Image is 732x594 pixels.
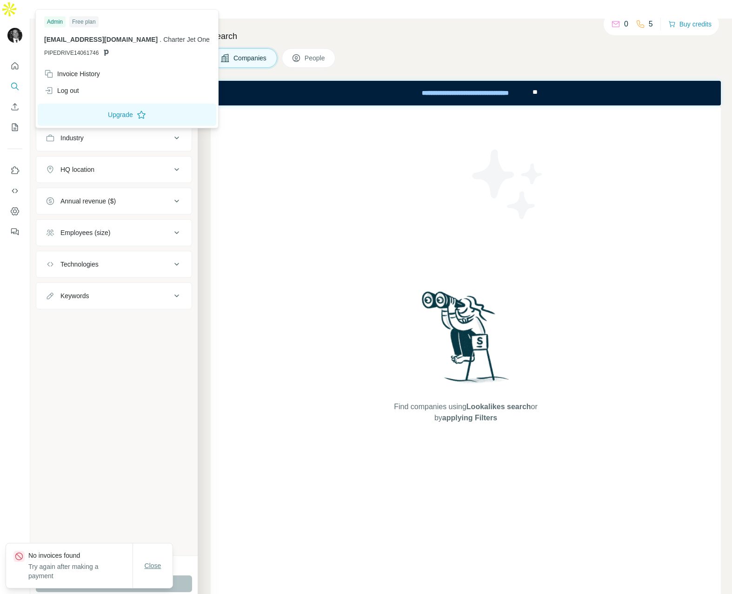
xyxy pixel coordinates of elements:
span: PIPEDRIVE14061746 [44,49,99,57]
button: HQ location [36,158,192,181]
span: Close [145,561,161,570]
div: Technologies [60,260,99,269]
span: Charter Jet One [163,36,210,43]
button: Technologies [36,253,192,275]
h4: Search [211,30,721,43]
button: Annual revenue ($) [36,190,192,212]
button: Upgrade [38,104,216,126]
p: No invoices found [28,551,133,560]
span: applying Filters [442,414,497,422]
iframe: Banner [211,81,721,105]
button: Employees (size) [36,222,192,244]
img: Surfe Illustration - Stars [466,143,550,226]
div: Free plan [69,16,99,27]
button: Industry [36,127,192,149]
div: Annual revenue ($) [60,196,116,206]
button: Feedback [7,223,22,240]
span: . [160,36,161,43]
span: People [305,53,326,63]
div: Invoice History [44,69,100,78]
span: Companies [233,53,267,63]
button: Use Surfe on LinkedIn [7,162,22,179]
button: Buy credits [668,18,712,31]
p: 0 [624,19,628,30]
p: Try again after making a payment [28,562,133,581]
div: HQ location [60,165,94,174]
img: Avatar [7,28,22,43]
button: Close [138,557,168,574]
div: Log out [44,86,79,95]
button: My lists [7,119,22,136]
button: Quick start [7,58,22,74]
span: Find companies using or by [391,401,540,424]
button: Search [7,78,22,95]
div: Industry [60,133,84,143]
button: Keywords [36,285,192,307]
div: Keywords [60,291,89,300]
button: Dashboard [7,203,22,220]
button: Enrich CSV [7,98,22,115]
span: [EMAIL_ADDRESS][DOMAIN_NAME] [44,36,158,43]
img: Surfe Illustration - Woman searching with binoculars [418,289,514,392]
div: Admin [44,16,66,27]
button: Use Surfe API [7,183,22,199]
div: Employees (size) [60,228,110,237]
span: Lookalikes search [466,403,531,411]
p: 5 [649,19,653,30]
